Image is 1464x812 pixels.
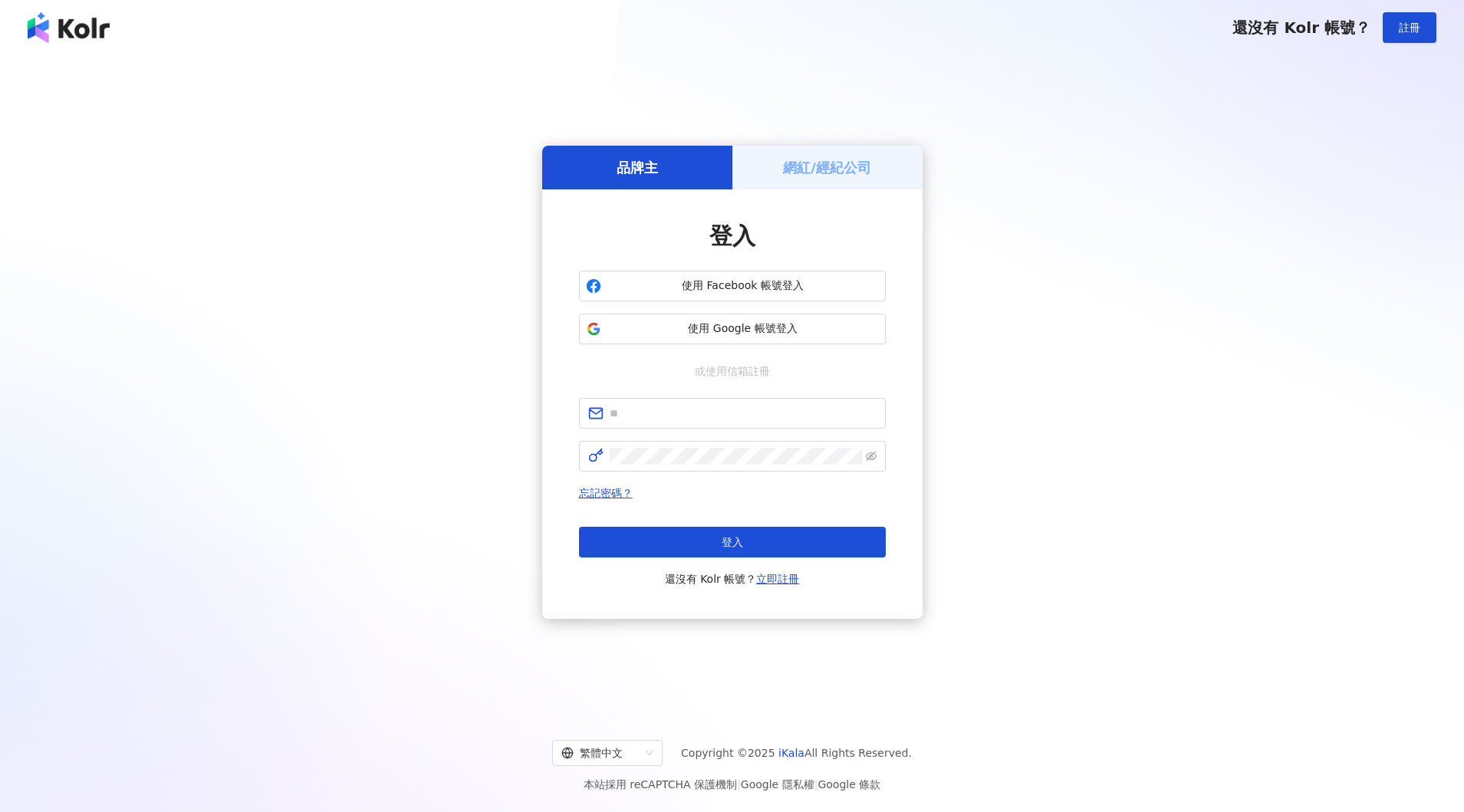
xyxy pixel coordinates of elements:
[561,741,640,765] div: 繁體中文
[778,747,804,759] a: iKala
[607,321,879,337] span: 使用 Google 帳號登入
[756,573,799,585] a: 立即註冊
[1383,12,1436,43] button: 註冊
[617,158,658,177] h5: 品牌主
[866,451,877,462] span: eye-invisible
[1232,18,1370,37] span: 還沒有 Kolr 帳號？
[665,570,800,588] span: 還沒有 Kolr 帳號？
[814,778,818,791] span: |
[584,775,880,794] span: 本站採用 reCAPTCHA 保護機制
[818,778,880,791] a: Google 條款
[722,536,743,548] span: 登入
[1399,21,1420,34] span: 註冊
[28,12,110,43] img: logo
[783,158,871,177] h5: 網紅/經紀公司
[579,527,886,557] button: 登入
[579,487,633,499] a: 忘記密碼？
[579,314,886,344] button: 使用 Google 帳號登入
[709,222,755,249] span: 登入
[607,278,879,294] span: 使用 Facebook 帳號登入
[684,363,781,380] span: 或使用信箱註冊
[579,271,886,301] button: 使用 Facebook 帳號登入
[737,778,741,791] span: |
[741,778,814,791] a: Google 隱私權
[681,744,912,762] span: Copyright © 2025 All Rights Reserved.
